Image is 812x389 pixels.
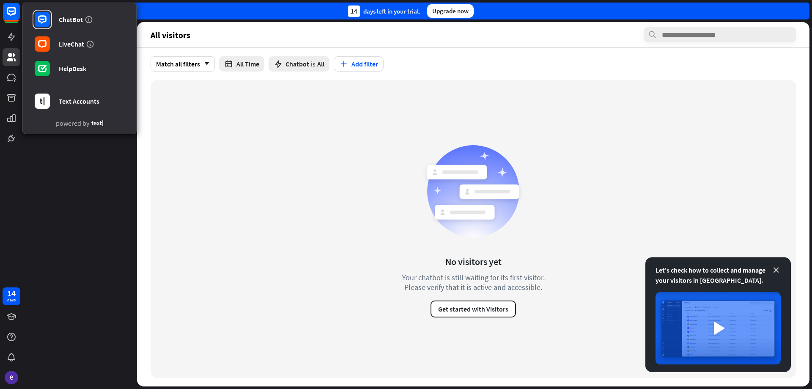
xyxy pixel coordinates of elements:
[656,292,781,364] img: image
[431,301,516,317] button: Get started with Visitors
[387,273,560,292] div: Your chatbot is still waiting for its first visitor. Please verify that it is active and accessible.
[445,256,502,268] div: No visitors yet
[7,3,32,29] button: Open LiveChat chat widget
[311,60,315,68] span: is
[348,6,420,17] div: days left in your trial.
[427,4,474,18] div: Upgrade now
[334,56,384,72] button: Add filter
[3,287,20,305] a: 14 days
[219,56,264,72] button: All Time
[151,56,215,72] div: Match all filters
[656,265,781,285] div: Let's check how to collect and manage your visitors in [GEOGRAPHIC_DATA].
[7,290,16,297] div: 14
[348,6,360,17] div: 14
[317,60,324,68] span: All
[151,30,190,40] span: All visitors
[200,61,209,66] i: arrow_down
[7,297,16,303] div: days
[285,60,309,68] span: Chatbot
